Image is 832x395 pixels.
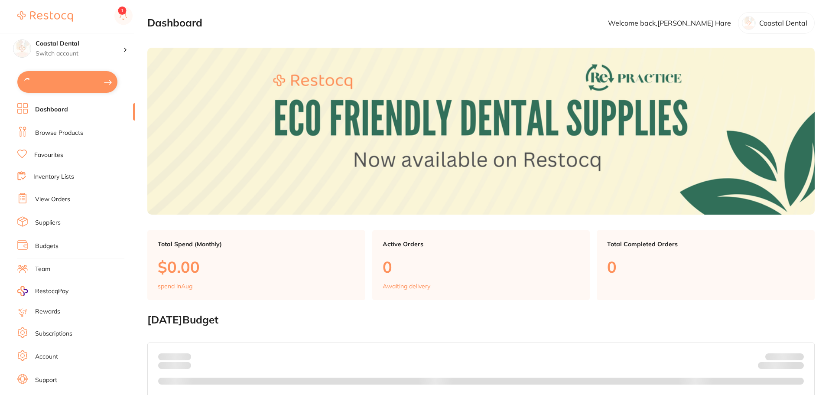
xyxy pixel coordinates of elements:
h2: Dashboard [147,17,202,29]
img: Dashboard [147,48,815,215]
h4: Coastal Dental [36,39,123,48]
a: Inventory Lists [33,173,74,181]
p: Coastal Dental [759,19,807,27]
p: spend in Aug [158,283,192,290]
h2: [DATE] Budget [147,314,815,326]
p: Total Spend (Monthly) [158,241,355,248]
a: Account [35,353,58,361]
a: Total Spend (Monthly)$0.00spend inAug [147,230,365,300]
strong: $NaN [787,353,804,361]
span: RestocqPay [35,287,68,296]
p: Budget: [765,353,804,360]
a: Browse Products [35,129,83,137]
a: Team [35,265,50,274]
p: $0.00 [158,258,355,276]
p: 0 [607,258,804,276]
p: month [158,360,191,371]
p: Total Completed Orders [607,241,804,248]
strong: $0.00 [789,363,804,371]
img: Restocq Logo [17,11,73,22]
p: Spent: [158,353,191,360]
a: Favourites [34,151,63,160]
a: Subscriptions [35,330,72,338]
img: RestocqPay [17,286,28,296]
p: Switch account [36,49,123,58]
a: Suppliers [35,219,61,227]
a: Dashboard [35,105,68,114]
a: Rewards [35,307,60,316]
a: View Orders [35,195,70,204]
a: Total Completed Orders0 [597,230,815,300]
p: Awaiting delivery [383,283,430,290]
p: 0 [383,258,580,276]
strong: $0.00 [176,353,191,361]
img: Coastal Dental [13,40,31,57]
a: Budgets [35,242,58,251]
a: Support [35,376,57,385]
a: Active Orders0Awaiting delivery [372,230,590,300]
p: Remaining: [758,360,804,371]
a: RestocqPay [17,286,68,296]
a: Restocq Logo [17,7,73,26]
p: Active Orders [383,241,580,248]
p: Welcome back, [PERSON_NAME] Hare [608,19,731,27]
